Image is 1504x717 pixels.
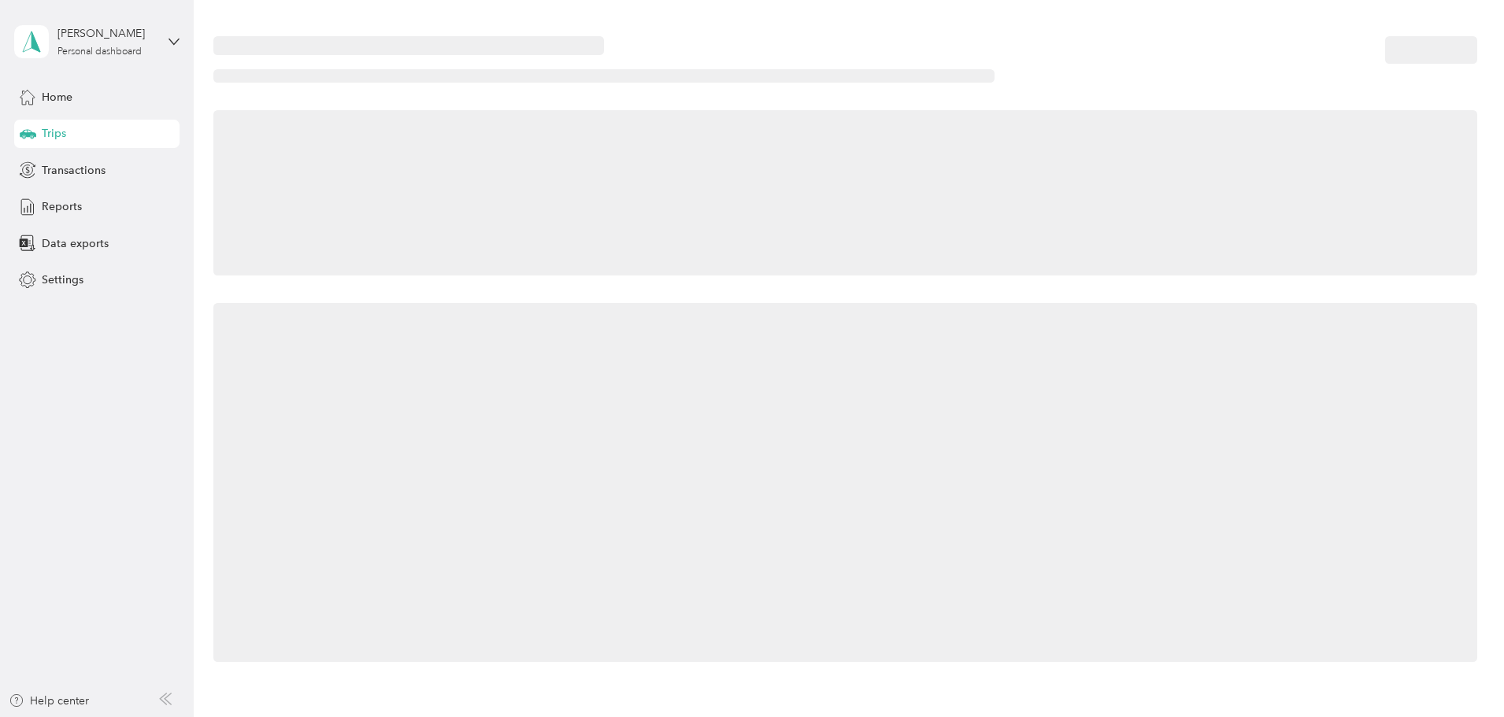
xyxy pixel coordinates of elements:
span: Data exports [42,235,109,252]
span: Transactions [42,162,106,179]
div: [PERSON_NAME] [57,25,156,42]
span: Reports [42,198,82,215]
button: Help center [9,693,89,709]
iframe: Everlance-gr Chat Button Frame [1416,629,1504,717]
div: Personal dashboard [57,47,142,57]
span: Settings [42,272,83,288]
span: Trips [42,125,66,142]
span: Home [42,89,72,105]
